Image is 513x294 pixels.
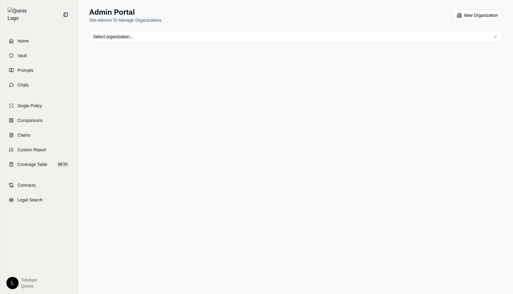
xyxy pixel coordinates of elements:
[8,7,31,22] img: Qumis Logo
[56,161,69,167] span: BETA
[89,17,162,23] p: Site Admins To Manage Organizations
[4,128,74,142] a: Claims
[17,147,46,153] span: Custom Report
[21,283,37,289] span: Qumis
[4,193,74,207] a: Legal Search
[17,82,29,88] span: Chats
[4,178,74,192] a: Contracts
[4,99,74,112] a: Single Policy
[4,158,74,171] a: Coverage TableBETA
[17,161,47,167] span: Coverage Table
[4,34,74,48] a: Home
[4,64,74,77] a: Prompts
[17,117,42,123] span: Comparisons
[89,7,162,17] h1: Admin Portal
[17,53,27,59] span: Vault
[17,103,42,109] span: Single Policy
[17,197,43,203] span: Legal Search
[17,67,33,73] span: Prompts
[61,10,71,20] button: Collapse sidebar
[17,132,31,138] span: Claims
[4,49,74,62] a: Vault
[4,114,74,127] a: Comparisons
[17,182,36,188] span: Contracts
[17,38,29,44] span: Home
[453,10,502,21] button: New Organization
[4,143,74,156] a: Custom Report
[21,277,37,283] span: Tolulope
[6,277,19,289] div: L
[4,78,74,92] a: Chats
